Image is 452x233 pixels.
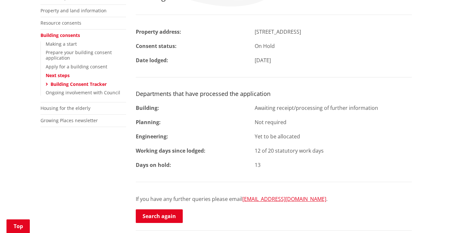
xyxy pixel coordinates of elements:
[250,161,417,169] div: 13
[422,206,446,229] iframe: Messenger Launcher
[136,42,177,50] strong: Consent status:
[136,133,168,140] strong: Engineering:
[250,42,417,50] div: On Hold
[41,105,90,111] a: Housing for the elderly
[136,161,171,169] strong: Days on hold:
[46,64,107,70] a: Apply for a building consent
[136,28,181,35] strong: Property address:
[41,32,80,38] a: Building consents
[41,20,81,26] a: Resource consents
[41,7,107,14] a: Property and land information
[136,209,183,223] a: Search again
[6,219,30,233] a: Top
[250,104,417,112] div: Awaiting receipt/processing of further information
[136,90,412,98] h3: Departments that have processed the application
[250,147,417,155] div: 12 of 20 statutory work days
[46,89,120,96] a: Ongoing involvement with Council
[250,133,417,140] div: Yet to be allocated
[136,57,168,64] strong: Date lodged:
[242,195,326,203] a: [EMAIL_ADDRESS][DOMAIN_NAME]
[51,81,107,87] a: Building Consent Tracker
[41,117,98,123] a: Growing Places newsletter
[250,118,417,126] div: Not required
[46,41,77,47] a: Making a start
[46,72,70,78] a: Next steps
[46,49,112,61] a: Prepare your building consent application
[136,119,161,126] strong: Planning:
[136,104,159,111] strong: Building:
[136,147,205,154] strong: Working days since lodged:
[136,195,412,203] p: If you have any further queries please email .
[250,56,417,64] div: [DATE]
[250,28,417,36] div: [STREET_ADDRESS]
